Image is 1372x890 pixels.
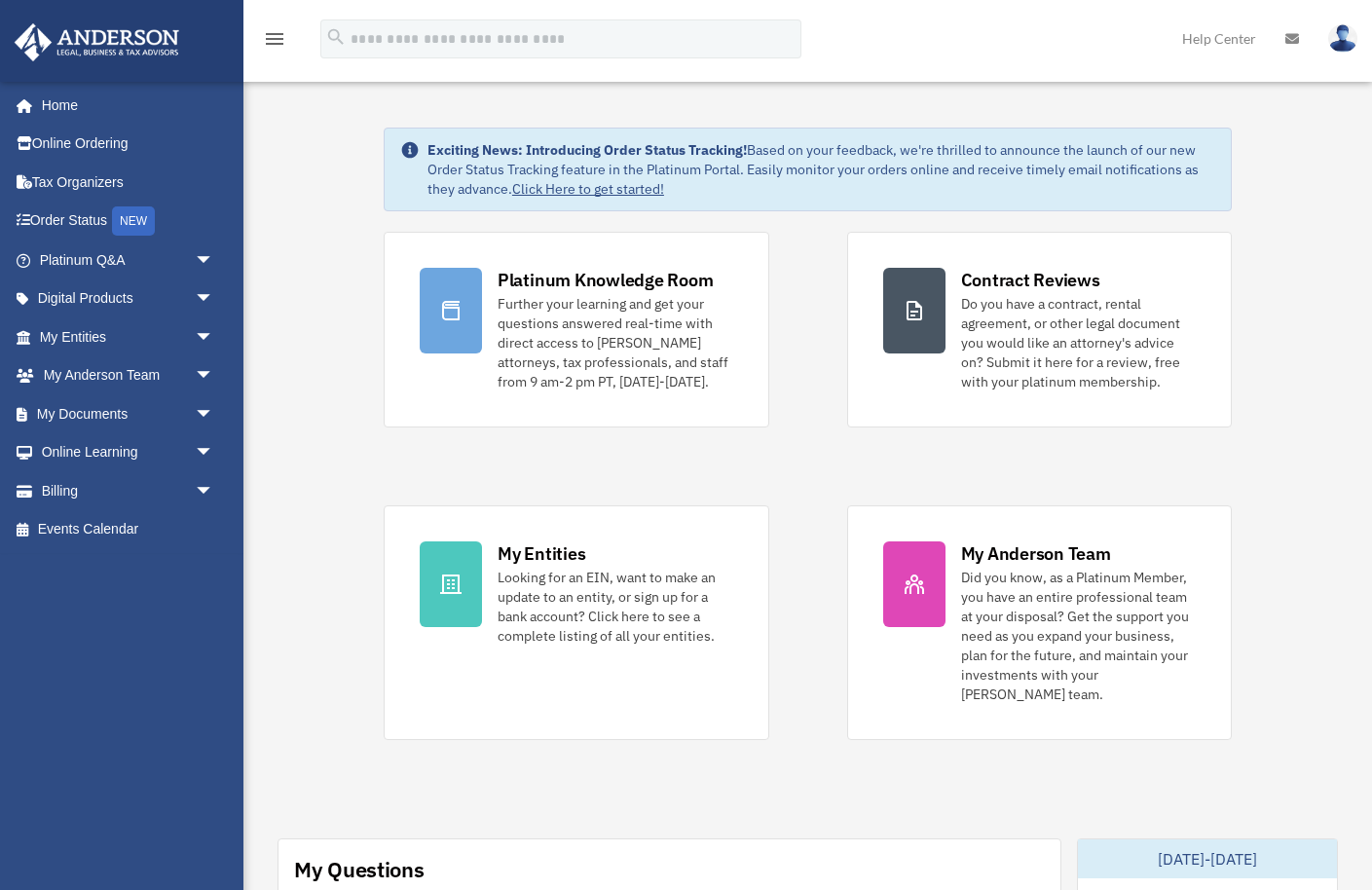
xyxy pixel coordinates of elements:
div: Further your learning and get your questions answered real-time with direct access to [PERSON_NAM... [498,294,733,391]
a: Platinum Q&Aarrow_drop_down [14,241,243,279]
a: My Anderson Teamarrow_drop_down [14,356,243,395]
div: Do you have a contract, rental agreement, or other legal document you would like an attorney's ad... [961,294,1197,391]
div: Looking for an EIN, want to make an update to an entity, or sign up for a bank account? Click her... [498,568,733,646]
i: search [325,26,347,48]
a: My Anderson Team Did you know, as a Platinum Member, you have an entire professional team at your... [847,505,1233,740]
div: [DATE]-[DATE] [1078,839,1337,878]
a: Billingarrow_drop_down [14,471,243,510]
span: arrow_drop_down [195,317,234,357]
a: Online Learningarrow_drop_down [14,433,243,472]
a: My Entities Looking for an EIN, want to make an update to an entity, or sign up for a bank accoun... [384,505,769,740]
div: Did you know, as a Platinum Member, you have an entire professional team at your disposal? Get th... [961,568,1197,704]
a: Tax Organizers [14,163,243,202]
a: My Entitiesarrow_drop_down [14,317,243,356]
div: Contract Reviews [961,268,1100,292]
span: arrow_drop_down [195,433,234,473]
span: arrow_drop_down [195,394,234,434]
a: Contract Reviews Do you have a contract, rental agreement, or other legal document you would like... [847,232,1233,427]
img: Anderson Advisors Platinum Portal [9,23,185,61]
div: My Questions [294,855,425,884]
a: menu [263,34,286,51]
img: User Pic [1328,24,1357,53]
div: NEW [112,206,155,236]
div: Platinum Knowledge Room [498,268,714,292]
a: Digital Productsarrow_drop_down [14,279,243,318]
span: arrow_drop_down [195,241,234,280]
span: arrow_drop_down [195,279,234,319]
a: Home [14,86,234,125]
a: My Documentsarrow_drop_down [14,394,243,433]
a: Platinum Knowledge Room Further your learning and get your questions answered real-time with dire... [384,232,769,427]
div: Based on your feedback, we're thrilled to announce the launch of our new Order Status Tracking fe... [427,140,1215,199]
strong: Exciting News: Introducing Order Status Tracking! [427,141,747,159]
div: My Anderson Team [961,541,1111,566]
a: Order StatusNEW [14,202,243,241]
div: My Entities [498,541,585,566]
span: arrow_drop_down [195,471,234,511]
span: arrow_drop_down [195,356,234,396]
a: Online Ordering [14,125,243,164]
a: Click Here to get started! [512,180,664,198]
a: Events Calendar [14,510,243,549]
i: menu [263,27,286,51]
